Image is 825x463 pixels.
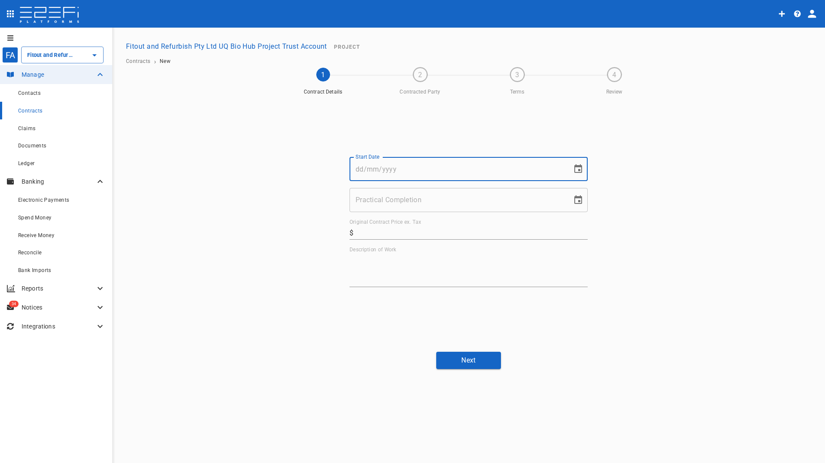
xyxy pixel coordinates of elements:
span: Claims [18,125,35,131]
a: Contracts [126,58,151,64]
button: Open [88,49,101,61]
span: 34 [9,301,19,307]
span: Bank Imports [18,267,51,273]
label: Start Date [356,153,380,160]
button: Next [436,352,501,369]
input: Fitout and Refurbish Pty Ltd UQ Bio Hub Project Trust Account [25,50,76,59]
a: New [160,58,170,64]
span: Contracts [18,108,43,114]
p: $ [350,228,353,238]
span: Reconcile [18,250,42,256]
span: Electronic Payments [18,197,69,203]
button: Choose date [570,191,587,209]
button: Choose date [570,160,587,178]
span: Contacts [18,90,41,96]
p: Notices [22,303,95,312]
span: Contract Details [302,88,345,96]
input: dd/mm/yyyy [350,157,566,181]
li: › [154,60,156,63]
span: Project [334,44,360,50]
span: Contracted Party [399,88,442,96]
label: Original Contract Price ex. Tax [350,219,421,226]
span: Documents [18,143,47,149]
div: FA [2,47,18,63]
span: Ledger [18,160,35,166]
p: Banking [22,177,95,186]
span: Receive Money [18,232,54,238]
p: Manage [22,70,95,79]
label: Description of Work [350,246,397,253]
input: dd/mm/yyyy [350,188,566,212]
p: Reports [22,284,95,293]
span: Terms [496,88,539,96]
nav: breadcrumb [126,58,811,64]
button: Fitout and Refurbish Pty Ltd UQ Bio Hub Project Trust Account [123,38,331,55]
span: Spend Money [18,215,51,221]
p: Integrations [22,322,95,331]
span: Review [593,88,636,96]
